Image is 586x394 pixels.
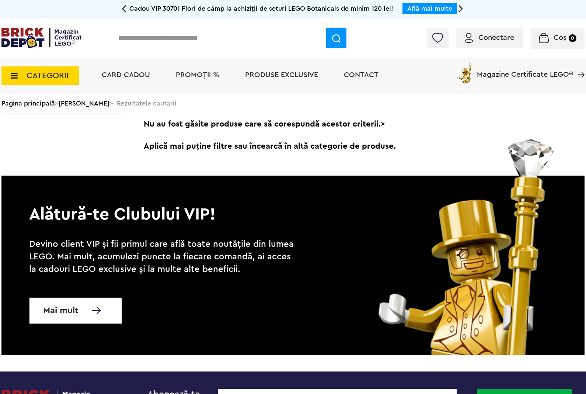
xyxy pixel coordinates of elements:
[1,100,55,107] a: Pagina principală
[129,5,393,12] span: Cadou VIP 30701 Flori de câmp la achiziții de seturi LEGO Botanicals de minim 120 lei!
[1,176,585,226] p: Alătură-te Clubului VIP!
[137,135,585,157] span: Aplică mai puține filtre sau încearcă în altă categorie de produse.
[43,307,79,314] span: Mai mult
[59,100,109,107] a: [PERSON_NAME]
[29,297,122,324] a: Mai mult
[137,113,585,135] span: Nu au fost găsite produse care să corespundă acestor criterii.>
[478,34,514,41] span: Conectare
[245,71,318,79] a: Produse exclusive
[1,94,585,113] div: > > Rezultatele cautarii
[102,71,150,79] a: Card Cadou
[27,72,69,80] span: CATEGORII
[407,5,452,12] a: Află mai multe
[365,138,573,355] img: vip_page_image
[573,61,585,69] a: Magazine Certificate LEGO®
[477,61,573,78] span: Magazine Certificate LEGO®
[344,71,379,79] a: Contact
[569,34,576,42] small: 0
[29,238,298,276] p: Devino client VIP și fii primul care află toate noutățile din lumea LEGO. Mai mult, acumulezi pun...
[92,307,101,314] img: Mai multe informatii
[465,34,514,41] a: Conectare
[176,71,219,79] a: PROMOȚII %
[554,34,566,41] span: Coș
